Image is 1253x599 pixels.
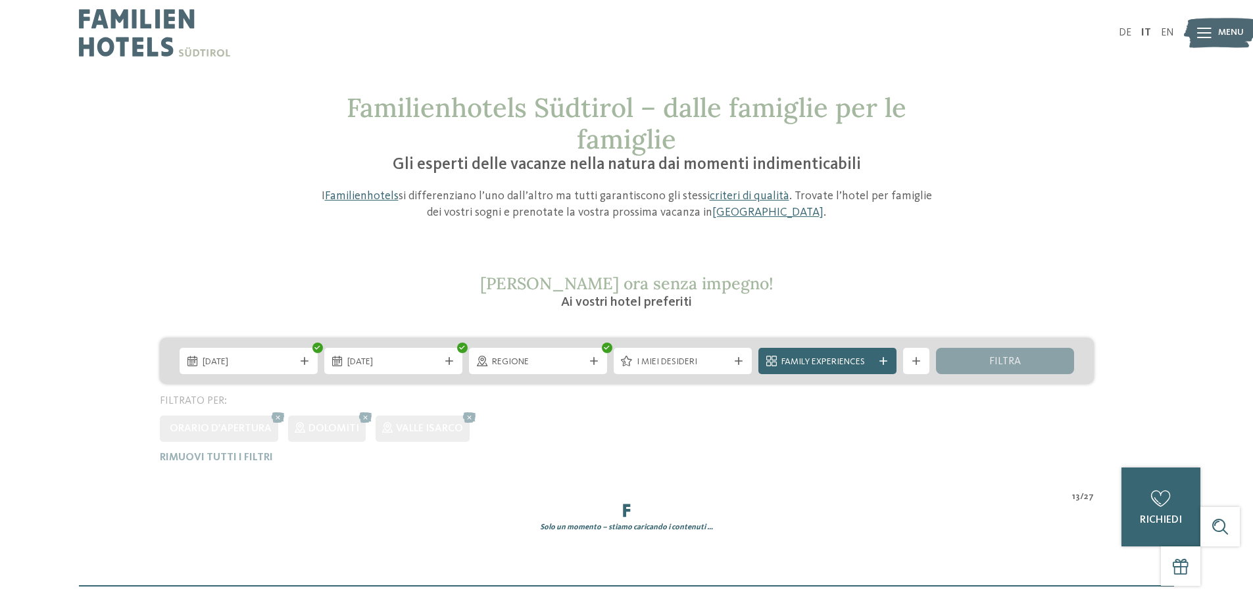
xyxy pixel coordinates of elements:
[1119,28,1131,38] a: DE
[1161,28,1174,38] a: EN
[712,206,823,218] a: [GEOGRAPHIC_DATA]
[325,190,399,202] a: Familienhotels
[561,296,692,309] span: Ai vostri hotel preferiti
[347,356,439,369] span: [DATE]
[314,188,939,221] p: I si differenziano l’uno dall’altro ma tutti garantiscono gli stessi . Trovate l’hotel per famigl...
[150,522,1104,533] div: Solo un momento – stiamo caricando i contenuti …
[1072,491,1080,504] span: 13
[1121,467,1200,546] a: richiedi
[637,356,729,369] span: I miei desideri
[393,156,861,173] span: Gli esperti delle vacanze nella natura dai momenti indimenticabili
[480,273,774,294] span: [PERSON_NAME] ora senza impegno!
[781,356,873,369] span: Family Experiences
[203,356,295,369] span: [DATE]
[1218,26,1244,39] span: Menu
[1080,491,1084,504] span: /
[1140,515,1182,525] span: richiedi
[710,190,789,202] a: criteri di qualità
[1141,28,1151,38] a: IT
[347,91,906,156] span: Familienhotels Südtirol – dalle famiglie per le famiglie
[1084,491,1094,504] span: 27
[492,356,584,369] span: Regione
